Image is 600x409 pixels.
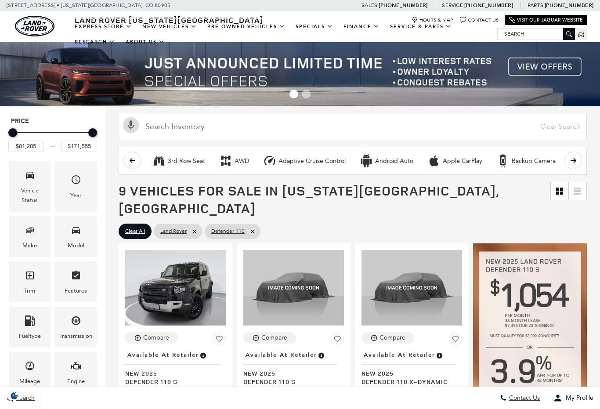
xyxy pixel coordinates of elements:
[15,186,44,205] div: Vehicle Status
[460,17,499,23] a: Contact Us
[290,19,338,34] a: Specials
[361,250,462,326] img: 2025 Land Rover Defender 110 X-Dynamic SE
[55,261,97,302] div: FeaturesFeatures
[123,117,139,133] svg: Click to toggle on voice search
[512,157,556,165] div: Backup Camera
[61,141,97,152] input: Maximum
[71,268,81,286] span: Features
[120,34,170,50] a: About Us
[143,334,169,342] div: Compare
[528,2,543,8] span: Parts
[423,152,487,170] button: Apple CarPlayApple CarPlay
[289,90,298,98] span: Go to slide 1
[243,332,296,344] button: Compare Vehicle
[68,241,84,250] div: Model
[137,19,202,34] a: New Vehicles
[211,226,245,237] span: Defender 110
[59,331,92,341] div: Transmission
[443,157,482,165] div: Apple CarPlay
[148,152,210,170] button: 3rd Row Seat3rd Row Seat
[125,377,219,386] span: Defender 110 S
[385,19,457,34] a: Service & Parts
[125,250,226,326] img: 2025 Land Rover Defender 110 S
[7,2,170,8] a: [STREET_ADDRESS] • [US_STATE][GEOGRAPHIC_DATA], CO 80905
[258,152,351,170] button: Adaptive Cruise ControlAdaptive Cruise Control
[380,334,405,342] div: Compare
[243,349,344,386] a: Available at RetailerNew 2025Defender 110 S
[302,90,311,98] span: Go to slide 2
[213,332,226,349] button: Save Vehicle
[22,241,37,250] div: Make
[15,16,54,36] img: Land Rover
[199,350,207,360] span: Vehicle is in stock and ready for immediate delivery. Due to demand, availability is subject to c...
[9,216,51,257] div: MakeMake
[125,332,178,344] button: Compare Vehicle
[71,313,81,331] span: Transmission
[9,261,51,302] div: TrimTrim
[263,154,276,167] div: Adaptive Cruise Control
[202,19,290,34] a: Pre-Owned Vehicles
[152,154,166,167] div: 3rd Row Seat
[55,161,97,211] div: YearYear
[168,157,205,165] div: 3rd Row Seat
[562,395,593,402] span: My Profile
[69,19,137,34] a: EXPRESS STORE
[235,157,249,165] div: AWD
[127,350,199,360] span: Available at Retailer
[331,332,344,349] button: Save Vehicle
[123,152,141,169] button: scroll left
[361,349,462,394] a: Available at RetailerNew 2025Defender 110 X-Dynamic SE
[219,154,232,167] div: AWD
[8,141,44,152] input: Minimum
[55,216,97,257] div: ModelModel
[8,128,17,137] div: Minimum Price
[464,2,513,9] a: [PHONE_NUMBER]
[449,332,462,349] button: Save Vehicle
[364,350,435,360] span: Available at Retailer
[379,2,427,9] a: [PHONE_NUMBER]
[361,2,377,8] span: Sales
[360,154,373,167] div: Android Auto
[564,152,582,169] button: scroll right
[88,128,97,137] div: Maximum Price
[25,358,35,376] span: Mileage
[69,34,120,50] a: Research
[19,376,40,386] div: Mileage
[19,331,41,341] div: Fueltype
[9,307,51,347] div: FueltypeFueltype
[507,395,540,402] span: Contact Us
[125,369,219,377] span: New 2025
[246,350,317,360] span: Available at Retailer
[25,223,35,241] span: Make
[338,19,385,34] a: Finance
[69,19,497,50] nav: Main Navigation
[25,313,35,331] span: Fueltype
[361,332,414,344] button: Compare Vehicle
[243,369,337,377] span: New 2025
[214,152,254,170] button: AWDAWD
[75,14,264,25] span: Land Rover [US_STATE][GEOGRAPHIC_DATA]
[243,250,344,326] img: 2025 Land Rover Defender 110 S
[9,352,51,393] div: MileageMileage
[71,358,81,376] span: Engine
[361,369,455,377] span: New 2025
[24,286,35,296] div: Trim
[496,154,510,167] div: Backup Camera
[71,172,81,190] span: Year
[67,376,85,386] div: Engine
[70,191,82,200] div: Year
[9,161,51,211] div: VehicleVehicle Status
[160,226,187,237] span: Land Rover
[125,226,145,237] span: Clear All
[278,157,346,165] div: Adaptive Cruise Control
[8,125,97,152] div: Price
[15,16,54,36] a: land-rover
[243,377,337,386] span: Defender 110 S
[435,350,443,360] span: Vehicle is in stock and ready for immediate delivery. Due to demand, availability is subject to c...
[442,2,463,8] span: Service
[4,391,25,400] section: Click to Open Cookie Consent Modal
[4,391,25,400] img: Opt-Out Icon
[509,17,583,23] a: Visit Our Jaguar Website
[412,17,453,23] a: Hours & Map
[361,377,455,394] span: Defender 110 X-Dynamic SE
